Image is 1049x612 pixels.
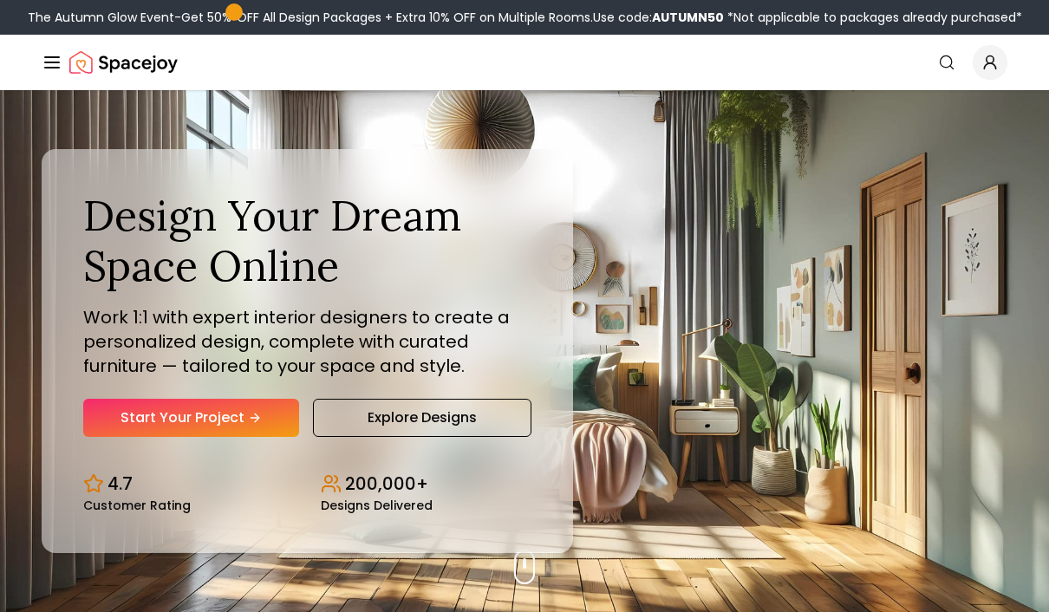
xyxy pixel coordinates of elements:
h1: Design Your Dream Space Online [83,191,531,290]
div: Design stats [83,458,531,511]
a: Start Your Project [83,399,299,437]
p: Work 1:1 with expert interior designers to create a personalized design, complete with curated fu... [83,305,531,378]
nav: Global [42,35,1007,90]
div: The Autumn Glow Event-Get 50% OFF All Design Packages + Extra 10% OFF on Multiple Rooms. [28,9,1022,26]
p: 200,000+ [345,472,428,496]
small: Customer Rating [83,499,191,511]
a: Spacejoy [69,45,178,80]
small: Designs Delivered [321,499,433,511]
img: Spacejoy Logo [69,45,178,80]
a: Explore Designs [313,399,531,437]
span: Use code: [593,9,724,26]
p: 4.7 [108,472,133,496]
span: *Not applicable to packages already purchased* [724,9,1022,26]
b: AUTUMN50 [652,9,724,26]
